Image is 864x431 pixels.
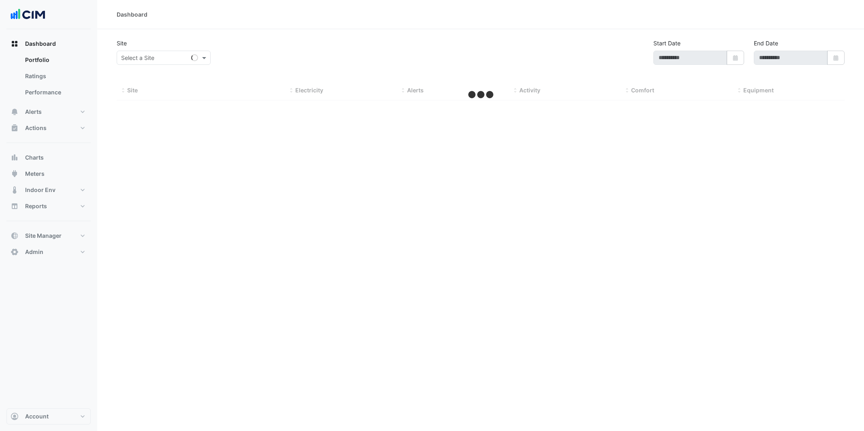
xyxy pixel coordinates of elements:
img: Company Logo [10,6,46,23]
span: Account [25,412,49,420]
button: Indoor Env [6,182,91,198]
button: Account [6,408,91,425]
app-icon: Dashboard [11,40,19,48]
button: Meters [6,166,91,182]
app-icon: Admin [11,248,19,256]
span: Admin [25,248,43,256]
span: Alerts [25,108,42,116]
a: Ratings [19,68,91,84]
label: Start Date [653,39,681,47]
span: Charts [25,154,44,162]
span: Site [127,87,138,94]
app-icon: Meters [11,170,19,178]
label: Site [117,39,127,47]
span: Alerts [407,87,424,94]
button: Actions [6,120,91,136]
span: Site Manager [25,232,62,240]
label: End Date [754,39,778,47]
button: Alerts [6,104,91,120]
app-icon: Indoor Env [11,186,19,194]
span: Reports [25,202,47,210]
app-icon: Site Manager [11,232,19,240]
app-icon: Charts [11,154,19,162]
span: Meters [25,170,45,178]
button: Dashboard [6,36,91,52]
a: Portfolio [19,52,91,68]
app-icon: Reports [11,202,19,210]
span: Dashboard [25,40,56,48]
app-icon: Actions [11,124,19,132]
button: Admin [6,244,91,260]
button: Charts [6,149,91,166]
a: Performance [19,84,91,100]
span: Activity [519,87,540,94]
span: Actions [25,124,47,132]
span: Comfort [631,87,654,94]
div: Dashboard [117,10,147,19]
button: Site Manager [6,228,91,244]
app-icon: Alerts [11,108,19,116]
span: Equipment [743,87,774,94]
div: Dashboard [6,52,91,104]
span: Electricity [295,87,323,94]
span: Indoor Env [25,186,55,194]
button: Reports [6,198,91,214]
